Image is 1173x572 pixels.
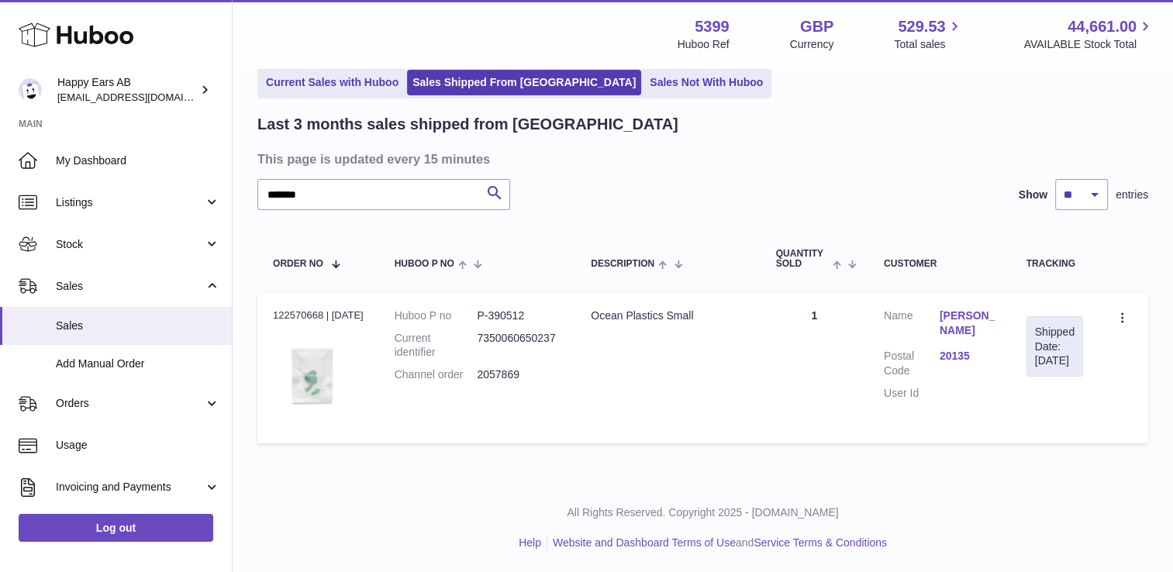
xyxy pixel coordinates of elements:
[257,114,678,135] h2: Last 3 months sales shipped from [GEOGRAPHIC_DATA]
[591,259,654,269] span: Description
[761,293,868,443] td: 1
[260,70,404,95] a: Current Sales with Huboo
[553,536,736,549] a: Website and Dashboard Terms of Use
[257,150,1144,167] h3: This page is updated every 15 minutes
[1116,188,1148,202] span: entries
[1026,259,1083,269] div: Tracking
[591,308,744,323] div: Ocean Plastics Small
[940,349,995,364] a: 20135
[800,16,833,37] strong: GBP
[898,16,945,37] span: 529.53
[1023,16,1154,52] a: 44,661.00 AVAILABLE Stock Total
[395,367,478,382] dt: Channel order
[754,536,887,549] a: Service Terms & Conditions
[273,327,350,424] img: 53991642634677.jpg
[695,16,730,37] strong: 5399
[1068,16,1137,37] span: 44,661.00
[1023,37,1154,52] span: AVAILABLE Stock Total
[884,349,940,378] dt: Postal Code
[644,70,768,95] a: Sales Not With Huboo
[56,319,220,333] span: Sales
[477,331,560,360] dd: 7350060650237
[940,308,995,338] a: [PERSON_NAME]
[477,367,560,382] dd: 2057869
[395,331,478,360] dt: Current identifier
[884,259,995,269] div: Customer
[273,259,323,269] span: Order No
[56,237,204,252] span: Stock
[56,153,220,168] span: My Dashboard
[395,308,478,323] dt: Huboo P no
[790,37,834,52] div: Currency
[273,308,364,322] div: 122570668 | [DATE]
[19,78,42,102] img: 3pl@happyearsearplugs.com
[19,514,213,542] a: Log out
[519,536,541,549] a: Help
[56,357,220,371] span: Add Manual Order
[678,37,730,52] div: Huboo Ref
[395,259,454,269] span: Huboo P no
[1035,325,1075,369] div: Shipped Date: [DATE]
[776,249,829,269] span: Quantity Sold
[56,279,204,294] span: Sales
[56,195,204,210] span: Listings
[56,480,204,494] span: Invoicing and Payments
[477,308,560,323] dd: P-390512
[56,396,204,411] span: Orders
[56,438,220,453] span: Usage
[245,505,1161,520] p: All Rights Reserved. Copyright 2025 - [DOMAIN_NAME]
[547,536,887,550] li: and
[407,70,641,95] a: Sales Shipped From [GEOGRAPHIC_DATA]
[894,16,963,52] a: 529.53 Total sales
[884,386,940,401] dt: User Id
[894,37,963,52] span: Total sales
[57,75,197,105] div: Happy Ears AB
[884,308,940,342] dt: Name
[57,91,228,103] span: [EMAIL_ADDRESS][DOMAIN_NAME]
[1019,188,1047,202] label: Show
